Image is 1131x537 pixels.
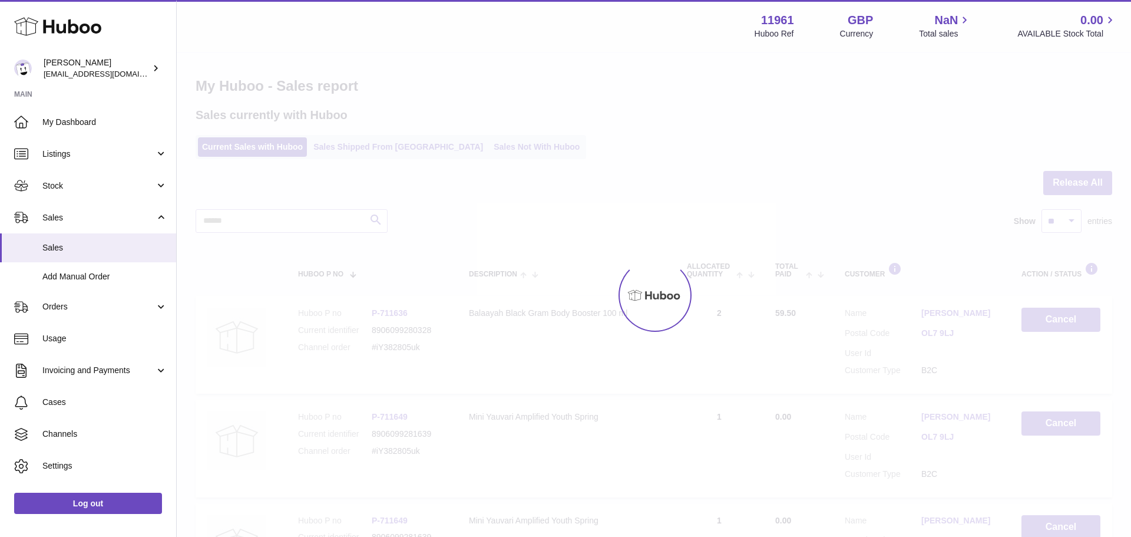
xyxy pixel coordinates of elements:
span: Listings [42,149,155,160]
span: 0.00 [1080,12,1103,28]
div: Currency [840,28,874,39]
span: Orders [42,301,155,312]
span: Channels [42,429,167,440]
a: NaN Total sales [919,12,971,39]
span: Invoicing and Payments [42,365,155,376]
strong: GBP [848,12,873,28]
span: Cases [42,397,167,408]
a: 0.00 AVAILABLE Stock Total [1017,12,1117,39]
span: Add Manual Order [42,271,167,282]
a: Log out [14,493,162,514]
span: My Dashboard [42,117,167,128]
span: [EMAIL_ADDRESS][DOMAIN_NAME] [44,69,173,78]
div: Huboo Ref [755,28,794,39]
span: AVAILABLE Stock Total [1017,28,1117,39]
span: Usage [42,333,167,344]
div: [PERSON_NAME] [44,57,150,80]
span: Total sales [919,28,971,39]
img: internalAdmin-11961@internal.huboo.com [14,60,32,77]
span: Stock [42,180,155,192]
span: Sales [42,242,167,253]
span: Settings [42,460,167,472]
span: NaN [934,12,958,28]
span: Sales [42,212,155,223]
strong: 11961 [761,12,794,28]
